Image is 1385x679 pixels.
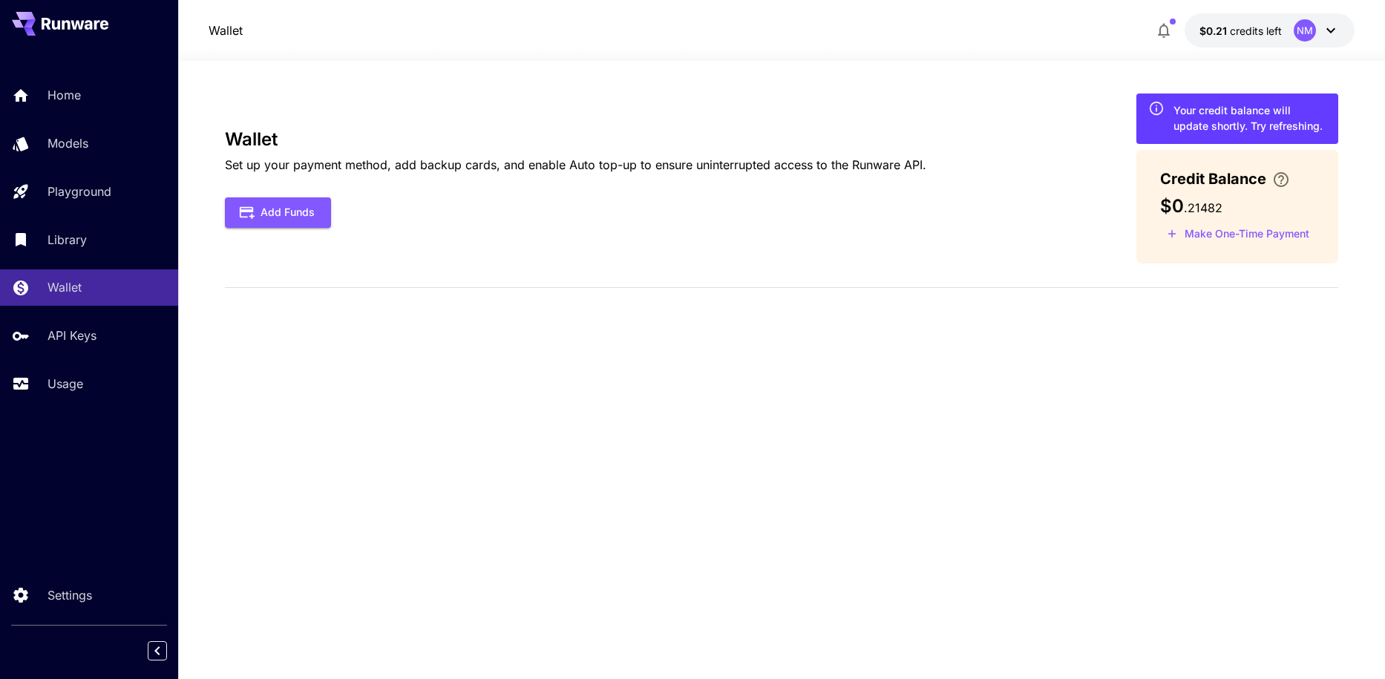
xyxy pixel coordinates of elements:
[1184,200,1222,215] span: . 21482
[1199,24,1230,37] span: $0.21
[1160,195,1184,217] span: $0
[1160,168,1266,190] span: Credit Balance
[225,156,926,174] p: Set up your payment method, add backup cards, and enable Auto top-up to ensure uninterrupted acce...
[48,586,92,604] p: Settings
[225,129,926,150] h3: Wallet
[48,278,82,296] p: Wallet
[48,327,96,344] p: API Keys
[159,637,178,664] div: Collapse sidebar
[48,134,88,152] p: Models
[209,22,243,39] a: Wallet
[209,22,243,39] nav: breadcrumb
[48,231,87,249] p: Library
[1173,102,1326,134] div: Your credit balance will update shortly. Try refreshing.
[148,641,167,660] button: Collapse sidebar
[1199,23,1282,39] div: $0.21482
[1160,223,1316,246] button: Make a one-time, non-recurring payment
[48,183,111,200] p: Playground
[1185,13,1355,47] button: $0.21482NM
[225,197,331,228] button: Add Funds
[1230,24,1282,37] span: credits left
[48,86,81,104] p: Home
[48,375,83,393] p: Usage
[1294,19,1316,42] div: NM
[1266,171,1296,188] button: Enter your card details and choose an Auto top-up amount to avoid service interruptions. We'll au...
